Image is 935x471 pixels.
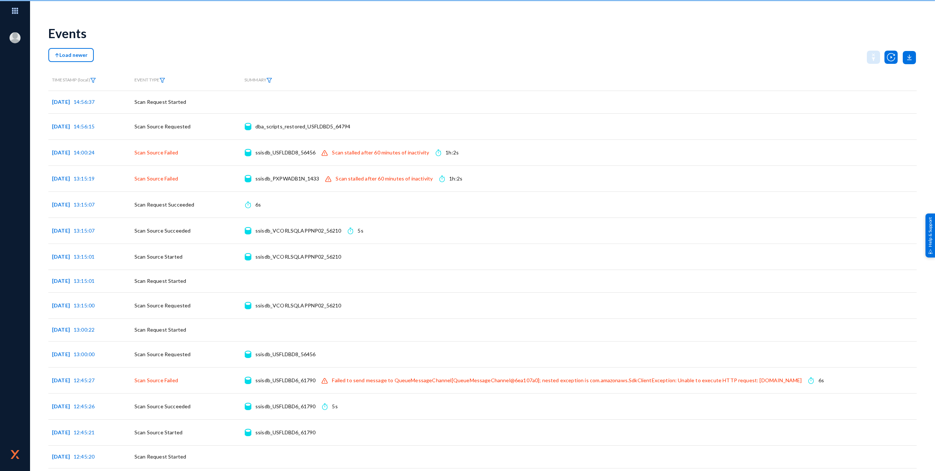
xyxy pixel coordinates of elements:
[245,123,251,130] img: icon-source.svg
[159,78,165,83] img: icon-filter.svg
[134,149,178,156] span: Scan Source Failed
[52,429,74,435] span: [DATE]
[245,377,251,384] img: icon-source.svg
[245,227,251,234] img: icon-source.svg
[55,53,59,58] img: icon-arrow-above.svg
[48,48,94,62] button: Load newer
[48,26,86,41] div: Events
[446,149,459,156] div: 1h:2s
[52,302,74,308] span: [DATE]
[322,403,328,410] img: icon-time.svg
[10,32,21,43] img: blank-profile-picture.png
[245,175,251,182] img: icon-source.svg
[74,149,95,156] span: 14:00:24
[52,99,74,105] span: [DATE]
[134,77,165,83] span: EVENT TYPE
[52,227,74,234] span: [DATE]
[134,403,191,409] span: Scan Source Succeeded
[74,302,95,308] span: 13:15:00
[244,77,272,83] span: SUMMARY
[818,377,824,384] div: 6s
[928,249,933,254] img: help_support.svg
[332,149,429,156] div: Scan stalled after 60 minutes of inactivity
[134,253,182,260] span: Scan Source Started
[74,326,95,333] span: 13:00:22
[255,201,261,208] div: 6s
[255,175,319,182] div: ssisdb_PXPWADB1N_1433
[74,123,95,129] span: 14:56:15
[134,227,191,234] span: Scan Source Succeeded
[134,351,191,357] span: Scan Source Requested
[255,123,351,130] div: dba_scripts_restored_USFLDBD5_64794
[52,377,74,383] span: [DATE]
[358,227,363,234] div: 5s
[90,78,96,83] img: icon-filter.svg
[74,99,95,105] span: 14:56:37
[245,253,251,260] img: icon-source.svg
[255,403,315,410] div: ssisdb_USFLDBD6_61790
[255,149,315,156] div: ssisdb_USFLDBD8_56456
[134,201,195,208] span: Scan Request Succeeded
[245,403,251,410] img: icon-source.svg
[52,253,74,260] span: [DATE]
[134,123,191,129] span: Scan Source Requested
[255,253,341,260] div: ssisdb_VCORLSQLAPPNP02_56210
[52,351,74,357] span: [DATE]
[52,278,74,284] span: [DATE]
[884,51,898,64] img: icon-utility-autoscan.svg
[74,253,95,260] span: 13:15:01
[439,175,445,182] img: icon-time.svg
[134,453,186,460] span: Scan Request Started
[74,227,95,234] span: 13:15:07
[245,149,251,156] img: icon-source.svg
[55,52,88,58] span: Load newer
[134,377,178,383] span: Scan Source Failed
[74,201,95,208] span: 13:15:07
[925,213,935,258] div: Help & Support
[52,403,74,409] span: [DATE]
[348,227,353,234] img: icon-time.svg
[266,78,272,83] img: icon-filter.svg
[255,351,315,358] div: ssisdb_USFLDBD8_56456
[332,377,802,384] div: Failed to send message to QueueMessageChannel[QueueMessageChannel@6ea107a0]; nested exception is ...
[134,302,191,308] span: Scan Source Requested
[4,3,26,19] img: app launcher
[245,351,251,358] img: icon-source.svg
[74,351,95,357] span: 13:00:00
[255,429,315,436] div: ssisdb_USFLDBD6_61790
[134,175,178,182] span: Scan Source Failed
[52,149,74,156] span: [DATE]
[74,377,95,383] span: 12:45:27
[52,175,74,182] span: [DATE]
[134,326,186,333] span: Scan Request Started
[74,403,95,409] span: 12:45:26
[245,201,251,208] img: icon-time.svg
[134,99,186,105] span: Scan Request Started
[245,302,251,309] img: icon-source.svg
[52,77,96,83] span: TIMESTAMP (local)
[52,453,74,460] span: [DATE]
[436,149,441,156] img: icon-time.svg
[245,429,251,436] img: icon-source.svg
[74,175,95,182] span: 13:15:19
[808,377,814,384] img: icon-time.svg
[255,302,341,309] div: ssisdb_VCORLSQLAPPNP02_56210
[255,377,315,384] div: ssisdb_USFLDBD6_61790
[52,326,74,333] span: [DATE]
[74,278,95,284] span: 13:15:01
[52,201,74,208] span: [DATE]
[332,403,337,410] div: 5s
[134,429,182,435] span: Scan Source Started
[74,429,95,435] span: 12:45:21
[336,175,433,182] div: Scan stalled after 60 minutes of inactivity
[255,227,341,234] div: ssisdb_VCORLSQLAPPNP02_56210
[74,453,95,460] span: 12:45:20
[449,175,462,182] div: 1h:2s
[134,278,186,284] span: Scan Request Started
[52,123,74,129] span: [DATE]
